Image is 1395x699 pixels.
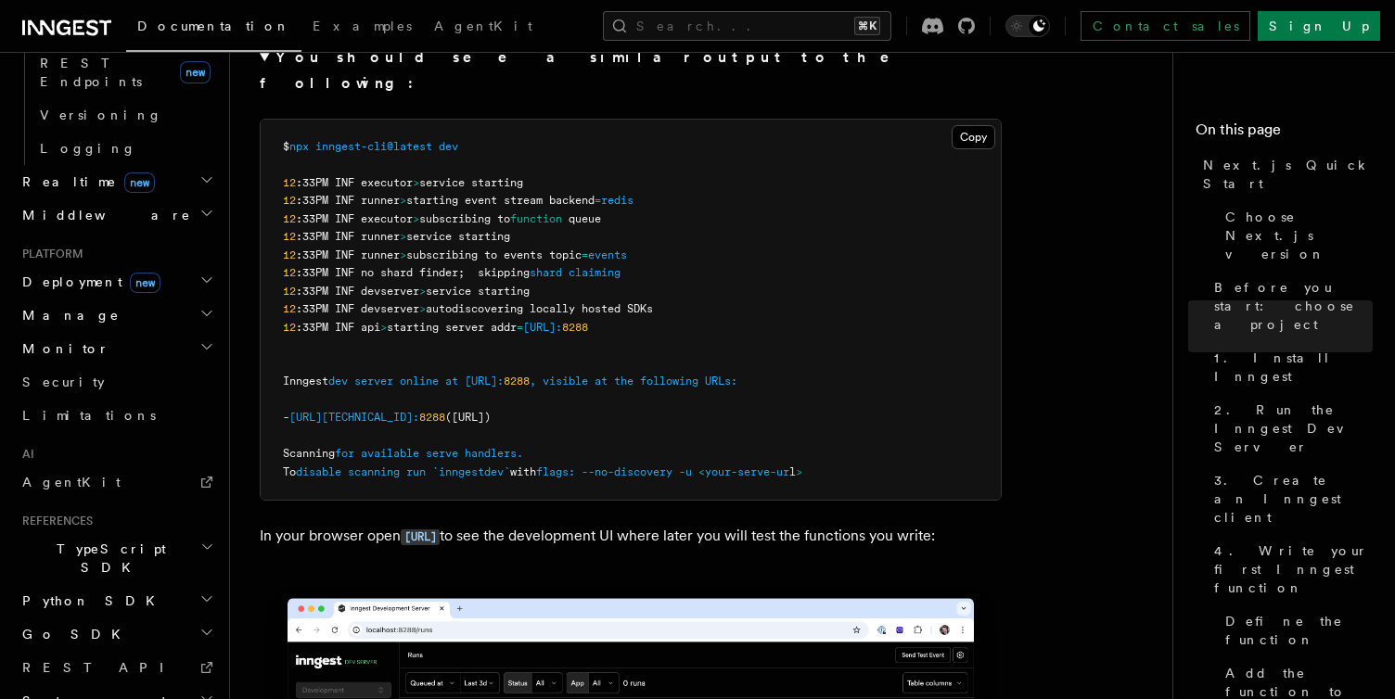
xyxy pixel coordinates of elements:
[698,465,705,478] span: <
[313,19,412,33] span: Examples
[361,447,419,460] span: available
[569,212,601,225] span: queue
[283,266,296,279] span: 12
[296,176,413,189] span: :33PM INF executor
[15,165,218,198] button: Realtimenew
[595,194,601,207] span: =
[15,591,166,610] span: Python SDK
[401,527,440,544] a: [URL]
[15,584,218,617] button: Python SDK
[1214,400,1373,456] span: 2. Run the Inngest Dev Server
[432,465,484,478] span: `inngest
[15,540,200,577] span: TypeScript SDK
[445,375,458,388] span: at
[283,140,289,153] span: $
[601,194,634,207] span: redis
[426,447,458,460] span: serve
[1225,612,1373,649] span: Define the function
[15,299,218,332] button: Manage
[510,465,536,478] span: with
[517,321,523,334] span: =
[15,625,132,643] span: Go SDK
[15,206,191,224] span: Middleware
[283,321,296,334] span: 12
[296,321,380,334] span: :33PM INF api
[260,44,1002,96] summary: You should see a similar output to the following:
[423,6,544,50] a: AgentKit
[484,465,504,478] span: dev
[283,447,335,460] span: Scanning
[328,375,348,388] span: dev
[180,61,211,83] span: new
[301,6,423,50] a: Examples
[40,108,162,122] span: Versioning
[15,365,218,399] a: Security
[283,375,328,388] span: Inngest
[1207,534,1373,604] a: 4. Write your first Inngest function
[15,617,218,651] button: Go SDK
[588,248,627,261] span: events
[283,212,296,225] span: 12
[15,332,218,365] button: Monitor
[426,285,530,298] span: service starting
[1214,471,1373,527] span: 3. Create an Inngest client
[15,273,160,291] span: Deployment
[283,285,296,298] span: 12
[603,11,891,41] button: Search...⌘K
[413,212,419,225] span: >
[260,48,915,92] strong: You should see a similar output to the following:
[283,176,296,189] span: 12
[523,321,562,334] span: [URL]:
[126,6,301,52] a: Documentation
[465,375,504,388] span: [URL]:
[1218,200,1373,271] a: Choose Next.js version
[640,375,698,388] span: following
[15,265,218,299] button: Deploymentnew
[543,375,588,388] span: visible
[406,465,426,478] span: run
[406,230,510,243] span: service starting
[354,375,393,388] span: server
[400,230,406,243] span: >
[400,248,406,261] span: >
[296,302,419,315] span: :33PM INF devserver
[296,465,341,478] span: disable
[32,98,218,132] a: Versioning
[335,447,354,460] span: for
[582,465,672,478] span: --no-discovery
[465,447,523,460] span: handlers.
[400,194,406,207] span: >
[1207,393,1373,464] a: 2. Run the Inngest Dev Server
[380,321,387,334] span: >
[504,465,510,478] span: `
[705,375,737,388] span: URLs:
[679,465,692,478] span: -u
[1005,15,1050,37] button: Toggle dark mode
[595,375,608,388] span: at
[296,212,413,225] span: :33PM INF executor
[289,411,419,424] span: [URL][TECHNICAL_ID]:
[530,375,536,388] span: ,
[1207,464,1373,534] a: 3. Create an Inngest client
[401,529,440,545] code: [URL]
[296,230,400,243] span: :33PM INF runner
[582,248,588,261] span: =
[510,212,562,225] span: function
[283,248,296,261] span: 12
[15,447,34,462] span: AI
[283,411,289,424] span: -
[562,321,588,334] span: 8288
[1225,208,1373,263] span: Choose Next.js version
[15,399,218,432] a: Limitations
[1196,148,1373,200] a: Next.js Quick Start
[15,339,109,358] span: Monitor
[1196,119,1373,148] h4: On this page
[387,321,517,334] span: starting server addr
[283,230,296,243] span: 12
[1207,271,1373,341] a: Before you start: choose a project
[283,302,296,315] span: 12
[400,375,439,388] span: online
[1203,156,1373,193] span: Next.js Quick Start
[15,198,218,232] button: Middleware
[1207,341,1373,393] a: 1. Install Inngest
